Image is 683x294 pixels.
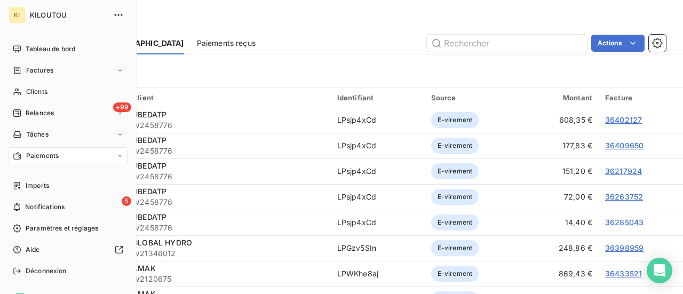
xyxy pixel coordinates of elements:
[605,243,644,252] a: 36398959
[26,66,53,75] span: Factures
[26,130,49,139] span: Tâches
[132,238,192,247] span: GLOBAL HYDRO
[431,163,479,179] span: E-virement
[523,107,599,133] td: 608,35 €
[605,166,642,176] a: 36217924
[605,93,677,102] div: Facture
[523,261,599,287] td: 869,43 €
[132,248,324,259] span: W21346012
[331,158,425,184] td: LPsjp4xCd
[132,274,324,284] span: W2120675
[431,189,479,205] span: E-virement
[197,38,256,49] span: Paiements reçus
[647,258,672,283] div: Open Intercom Messenger
[132,171,324,182] span: W2458776
[26,224,98,233] span: Paramètres et réglages
[26,181,49,190] span: Imports
[132,223,324,233] span: W2458776
[605,218,644,227] a: 36285043
[331,184,425,210] td: LPsjp4xCd
[431,112,479,128] span: E-virement
[113,102,131,112] span: +99
[26,44,75,54] span: Tableau de bord
[591,35,645,52] button: Actions
[331,133,425,158] td: LPsjp4xCd
[132,136,166,145] span: UBEDATP
[25,202,65,212] span: Notifications
[431,93,517,102] div: Source
[132,110,166,119] span: UBEDATP
[331,210,425,235] td: LPsjp4xCd
[122,196,131,206] span: 5
[605,192,643,201] a: 36263752
[337,93,418,102] div: Identifiant
[9,6,26,23] div: KI
[26,151,59,161] span: Paiements
[523,133,599,158] td: 177,83 €
[523,184,599,210] td: 72,00 €
[431,138,479,154] span: E-virement
[132,197,324,208] span: W2458776
[431,266,479,282] span: E-virement
[331,235,425,261] td: LPGzv5SIn
[132,146,324,156] span: W2458776
[605,115,642,124] a: 36402127
[30,11,107,19] span: KILOUTOU
[26,266,67,276] span: Déconnexion
[9,241,128,258] a: Aide
[431,240,479,256] span: E-virement
[431,214,479,231] span: E-virement
[26,108,54,118] span: Relances
[427,35,587,52] input: Rechercher
[132,264,156,273] span: AMAK
[331,107,425,133] td: LPsjp4xCd
[523,210,599,235] td: 14,40 €
[132,93,324,102] div: Client
[331,261,425,287] td: LPWKhe8aj
[529,93,592,102] div: Montant
[523,235,599,261] td: 248,86 €
[26,245,40,255] span: Aide
[605,269,642,278] a: 36433521
[132,212,166,221] span: UBEDATP
[132,161,166,170] span: UBEDATP
[605,141,644,150] a: 36409650
[523,158,599,184] td: 151,20 €
[26,87,47,97] span: Clients
[132,120,324,131] span: W2458776
[132,187,166,196] span: UBEDATP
